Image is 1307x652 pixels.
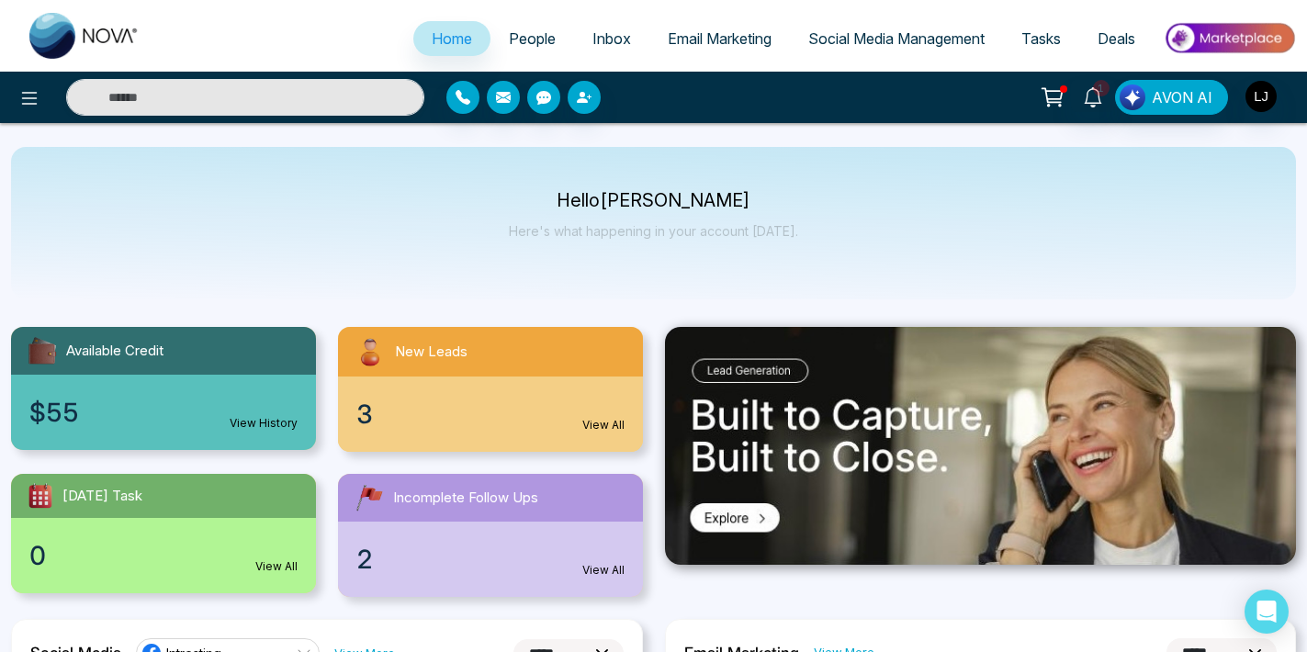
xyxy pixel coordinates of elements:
[1003,21,1079,56] a: Tasks
[62,486,142,507] span: [DATE] Task
[574,21,649,56] a: Inbox
[356,540,373,579] span: 2
[509,193,798,208] p: Hello [PERSON_NAME]
[1152,86,1212,108] span: AVON AI
[808,29,985,48] span: Social Media Management
[1021,29,1061,48] span: Tasks
[1093,80,1110,96] span: 1
[592,29,631,48] span: Inbox
[1120,84,1145,110] img: Lead Flow
[582,562,625,579] a: View All
[649,21,790,56] a: Email Marketing
[327,327,654,452] a: New Leads3View All
[1245,590,1289,634] div: Open Intercom Messenger
[353,334,388,369] img: newLeads.svg
[1098,29,1135,48] span: Deals
[327,474,654,597] a: Incomplete Follow Ups2View All
[26,481,55,511] img: todayTask.svg
[29,13,140,59] img: Nova CRM Logo
[665,327,1297,565] img: .
[1079,21,1154,56] a: Deals
[668,29,772,48] span: Email Marketing
[230,415,298,432] a: View History
[353,481,386,514] img: followUps.svg
[66,341,163,362] span: Available Credit
[395,342,468,363] span: New Leads
[413,21,490,56] a: Home
[1071,80,1115,112] a: 1
[29,536,46,575] span: 0
[432,29,472,48] span: Home
[1115,80,1228,115] button: AVON AI
[1245,81,1277,112] img: User Avatar
[509,29,556,48] span: People
[1163,17,1296,59] img: Market-place.gif
[790,21,1003,56] a: Social Media Management
[582,417,625,433] a: View All
[509,223,798,239] p: Here's what happening in your account [DATE].
[26,334,59,367] img: availableCredit.svg
[356,395,373,433] span: 3
[490,21,574,56] a: People
[255,558,298,575] a: View All
[393,488,538,509] span: Incomplete Follow Ups
[29,393,79,432] span: $55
